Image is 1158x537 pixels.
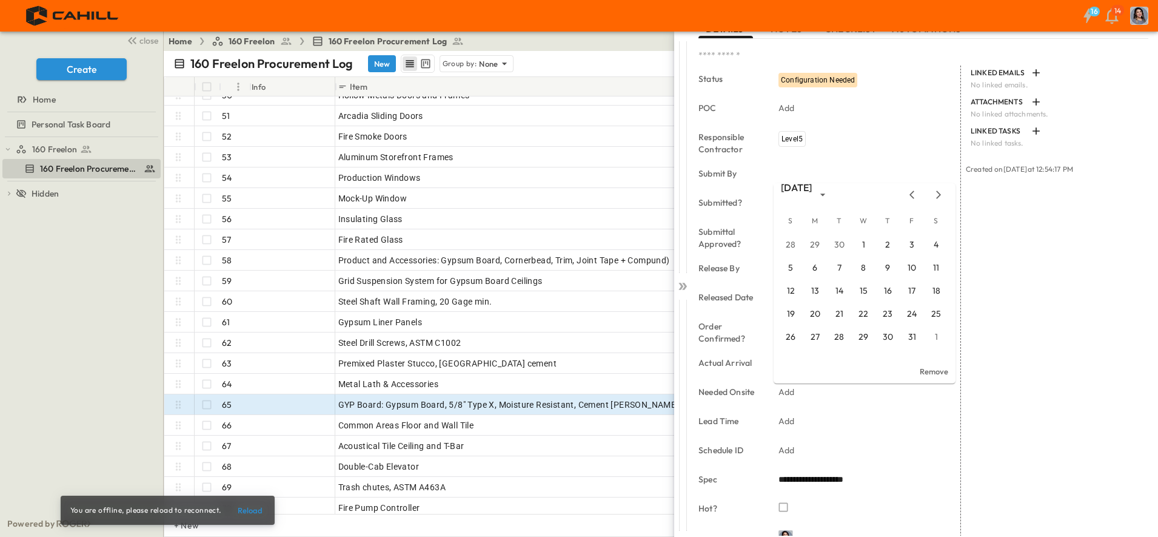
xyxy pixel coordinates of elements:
div: test [2,159,161,178]
p: 52 [222,130,232,143]
p: 56 [222,213,232,225]
p: 62 [222,337,232,349]
button: 18 [925,280,947,302]
p: 58 [222,254,232,266]
p: Item [350,81,367,93]
div: test [2,115,161,134]
button: 21 [828,303,850,325]
p: No linked attachments. [971,109,1141,119]
span: Steel Shaft Wall Framing, 20 Gage min. [338,296,492,308]
span: AUTOMATIONS [892,23,964,34]
p: Lead Time [698,415,761,427]
button: Menu [231,79,246,94]
button: 15 [852,280,874,302]
p: Submitted? [698,197,761,209]
span: 160 Freelon Procurement Log [329,35,447,47]
span: Arcadia Sliding Doors [338,110,423,122]
p: LINKED TASKS [971,126,1026,136]
p: 63 [222,357,232,370]
button: 14 [828,280,850,302]
p: ATTACHMENTS [971,97,1026,107]
p: No linked emails. [971,80,1141,90]
h6: 16 [1091,7,1098,16]
button: 5 [780,257,802,279]
button: Remove [914,364,953,379]
button: 1 [852,234,874,256]
button: 28 [828,326,850,348]
p: 54 [222,172,232,184]
button: 25 [925,303,947,325]
span: Aluminum Storefront Frames [338,151,453,163]
span: Trash chutes, ASTM A463A [338,481,446,493]
p: POC [698,102,761,114]
p: Schedule ID [698,444,761,456]
div: Info [249,77,335,96]
p: Order Confirmed? [698,320,761,345]
p: 14 [1114,6,1121,16]
span: CHECKLIST [825,23,880,34]
p: Needed Onsite [698,386,761,398]
p: Hot? [698,502,761,515]
p: Group by: [443,58,477,70]
p: Actual Arrival [698,357,761,369]
button: Next month [931,190,946,200]
p: 66 [222,419,232,431]
div: [DATE] [781,181,812,195]
button: Reload [231,501,270,520]
a: Home [169,35,192,47]
div: # [219,77,249,96]
span: Thursday [877,209,899,233]
button: 31 [901,326,923,348]
button: 13 [804,280,826,302]
p: Add [778,386,795,398]
button: 7 [828,257,850,279]
p: Submittal Approved? [698,226,761,250]
p: 64 [222,378,232,390]
p: Add [778,444,795,456]
p: 53 [222,151,232,163]
span: Home [33,93,56,106]
div: Info [252,70,266,104]
p: Release By [698,262,761,274]
span: Configuration Needed [781,76,855,84]
span: Sunday [780,209,802,233]
p: Responsible Contractor [698,131,761,155]
img: 4f72bfc4efa7236828875bac24094a5ddb05241e32d018417354e964050affa1.png [15,3,132,29]
span: Insulating Glass [338,213,403,225]
button: 17 [901,280,923,302]
p: Add [778,415,795,427]
p: 65 [222,399,232,411]
span: Acoustical Tile Ceiling and T-Bar [338,440,464,452]
span: Gypsum Liner Panels [338,316,423,328]
button: 30 [877,326,899,348]
p: Add [778,102,795,114]
p: 59 [222,275,232,287]
span: Fire Smoke Doors [338,130,407,143]
span: Grid Suspension System for Gypsum Board Ceilings [338,275,543,287]
span: Saturday [925,209,947,233]
p: 60 [222,296,232,308]
button: 27 [804,326,826,348]
button: kanban view [418,56,433,71]
button: 3 [901,234,923,256]
p: 160 Freelon Procurement Log [190,55,353,72]
button: 26 [780,326,802,348]
button: 30 [828,234,850,256]
p: Released Date [698,291,761,303]
button: 2 [877,234,899,256]
p: LINKED EMAILS [971,68,1026,78]
span: Wednesday [852,209,874,233]
button: 28 [780,234,802,256]
p: Status [698,73,761,85]
span: Product and Accessories: Gypsum Board, Cornerbead, Trim, Joint Tape + Compund) [338,254,670,266]
p: 51 [222,110,230,122]
button: row view [403,56,417,71]
button: 23 [877,303,899,325]
img: Profile Picture [1130,7,1148,25]
span: close [139,35,158,47]
button: Sort [370,80,383,93]
span: Mock-Up Window [338,192,407,204]
p: 61 [222,316,230,328]
p: No linked tasks. [971,138,1141,148]
span: Fire Rated Glass [338,234,403,246]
